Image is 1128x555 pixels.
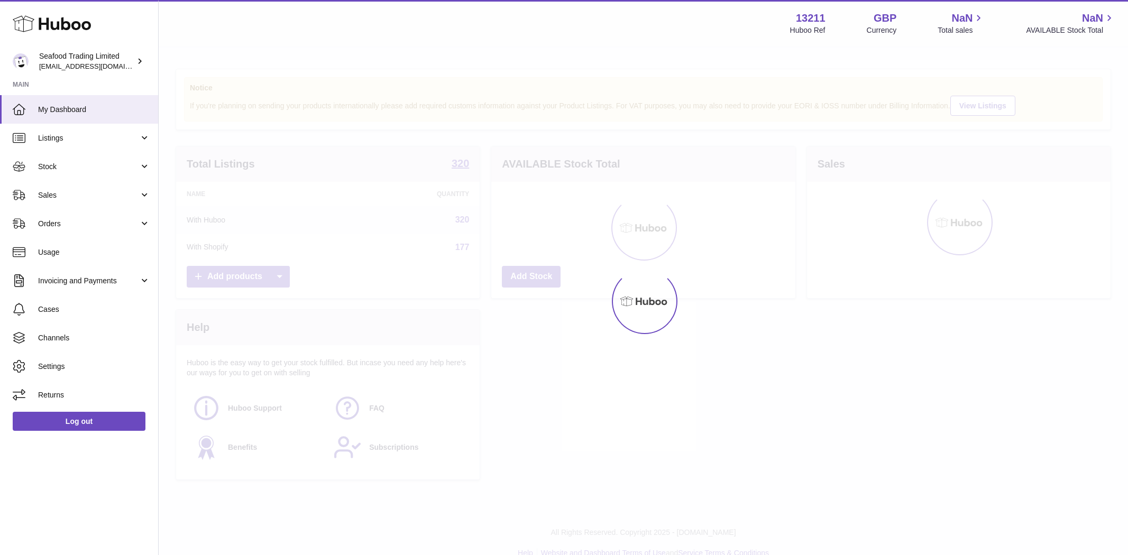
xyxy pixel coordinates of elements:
span: Usage [38,247,150,257]
div: Seafood Trading Limited [39,51,134,71]
span: Settings [38,362,150,372]
span: Stock [38,162,139,172]
span: Cases [38,304,150,314]
span: Listings [38,133,139,143]
span: Sales [38,190,139,200]
span: NaN [1082,11,1103,25]
span: AVAILABLE Stock Total [1026,25,1115,35]
span: Orders [38,219,139,229]
div: Huboo Ref [790,25,826,35]
span: Invoicing and Payments [38,276,139,286]
strong: GBP [874,11,896,25]
span: Total sales [938,25,985,35]
div: Currency [867,25,897,35]
span: NaN [951,11,973,25]
a: Log out [13,412,145,431]
strong: 13211 [796,11,826,25]
span: My Dashboard [38,105,150,115]
span: Returns [38,390,150,400]
a: NaN AVAILABLE Stock Total [1026,11,1115,35]
img: internalAdmin-13211@internal.huboo.com [13,53,29,69]
a: NaN Total sales [938,11,985,35]
span: Channels [38,333,150,343]
span: [EMAIL_ADDRESS][DOMAIN_NAME] [39,62,155,70]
